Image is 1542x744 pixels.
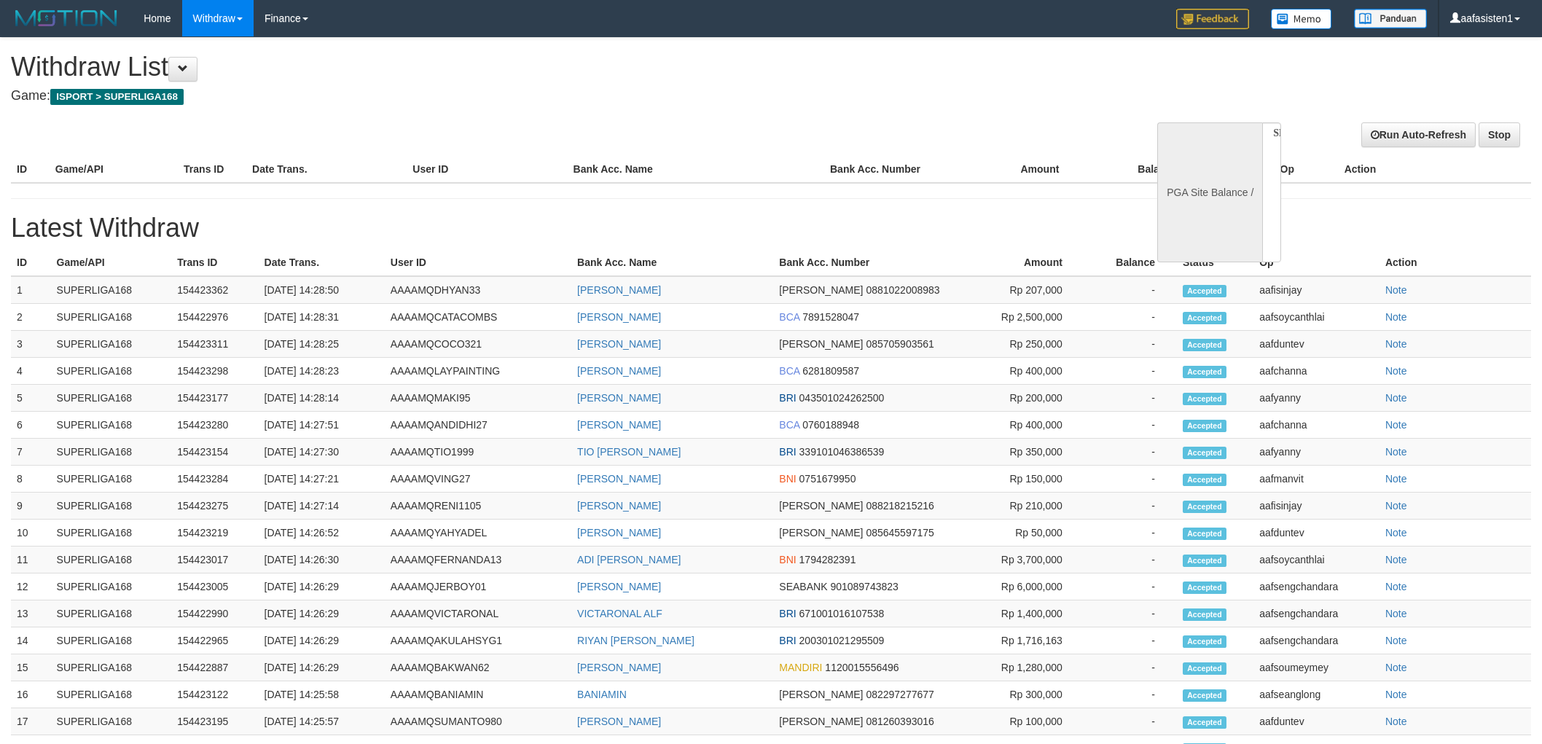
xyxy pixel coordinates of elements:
[1183,689,1226,702] span: Accepted
[802,311,859,323] span: 7891528047
[11,304,51,331] td: 2
[1084,385,1177,412] td: -
[1253,358,1379,385] td: aafchanna
[259,358,385,385] td: [DATE] 14:28:23
[171,412,258,439] td: 154423280
[825,662,899,673] span: 1120015556496
[11,600,51,627] td: 13
[779,473,796,485] span: BNI
[51,708,172,735] td: SUPERLIGA168
[1385,608,1407,619] a: Note
[171,547,258,573] td: 154423017
[385,439,571,466] td: AAAAMQTIO1999
[259,600,385,627] td: [DATE] 14:26:29
[385,276,571,304] td: AAAAMQDHYAN33
[1084,493,1177,520] td: -
[967,520,1084,547] td: Rp 50,000
[259,439,385,466] td: [DATE] 14:27:30
[11,573,51,600] td: 12
[385,331,571,358] td: AAAAMQCOCO321
[171,249,258,276] th: Trans ID
[51,249,172,276] th: Game/API
[779,500,863,512] span: [PERSON_NAME]
[1183,528,1226,540] span: Accepted
[11,547,51,573] td: 11
[577,446,681,458] a: TIO [PERSON_NAME]
[866,284,939,296] span: 0881022008983
[1084,439,1177,466] td: -
[171,600,258,627] td: 154422990
[1385,473,1407,485] a: Note
[967,358,1084,385] td: Rp 400,000
[577,554,681,565] a: ADI [PERSON_NAME]
[1385,581,1407,592] a: Note
[51,466,172,493] td: SUPERLIGA168
[1183,312,1226,324] span: Accepted
[1183,393,1226,405] span: Accepted
[967,276,1084,304] td: Rp 207,000
[779,311,799,323] span: BCA
[51,627,172,654] td: SUPERLIGA168
[51,331,172,358] td: SUPERLIGA168
[779,581,827,592] span: SEABANK
[407,156,567,183] th: User ID
[1084,708,1177,735] td: -
[799,446,885,458] span: 339101046386539
[1385,527,1407,539] a: Note
[779,365,799,377] span: BCA
[799,392,885,404] span: 043501024262500
[1253,385,1379,412] td: aafyanny
[171,493,258,520] td: 154423275
[967,331,1084,358] td: Rp 250,000
[171,276,258,304] td: 154423362
[11,276,51,304] td: 1
[1084,412,1177,439] td: -
[577,635,694,646] a: RIYAN [PERSON_NAME]
[246,156,407,183] th: Date Trans.
[1084,466,1177,493] td: -
[385,493,571,520] td: AAAAMQRENI1105
[1183,339,1226,351] span: Accepted
[952,156,1081,183] th: Amount
[799,473,856,485] span: 0751679950
[779,446,796,458] span: BRI
[385,412,571,439] td: AAAAMQANDIDHI27
[577,716,661,727] a: [PERSON_NAME]
[866,500,934,512] span: 088218215216
[1183,474,1226,486] span: Accepted
[799,554,856,565] span: 1794282391
[11,249,51,276] th: ID
[1183,501,1226,513] span: Accepted
[1183,366,1226,378] span: Accepted
[830,581,898,592] span: 901089743823
[51,573,172,600] td: SUPERLIGA168
[259,304,385,331] td: [DATE] 14:28:31
[171,331,258,358] td: 154423311
[1385,392,1407,404] a: Note
[1253,547,1379,573] td: aafsoycanthlai
[11,156,50,183] th: ID
[802,419,859,431] span: 0760188948
[385,600,571,627] td: AAAAMQVICTARONAL
[11,331,51,358] td: 3
[1385,365,1407,377] a: Note
[171,358,258,385] td: 154423298
[51,358,172,385] td: SUPERLIGA168
[11,214,1531,243] h1: Latest Withdraw
[50,156,178,183] th: Game/API
[11,412,51,439] td: 6
[967,304,1084,331] td: Rp 2,500,000
[577,527,661,539] a: [PERSON_NAME]
[1385,338,1407,350] a: Note
[1157,122,1262,262] div: PGA Site Balance /
[51,385,172,412] td: SUPERLIGA168
[779,608,796,619] span: BRI
[779,338,863,350] span: [PERSON_NAME]
[11,385,51,412] td: 5
[11,708,51,735] td: 17
[1354,9,1427,28] img: panduan.png
[51,600,172,627] td: SUPERLIGA168
[50,89,184,105] span: ISPORT > SUPERLIGA168
[11,52,1014,82] h1: Withdraw List
[1385,635,1407,646] a: Note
